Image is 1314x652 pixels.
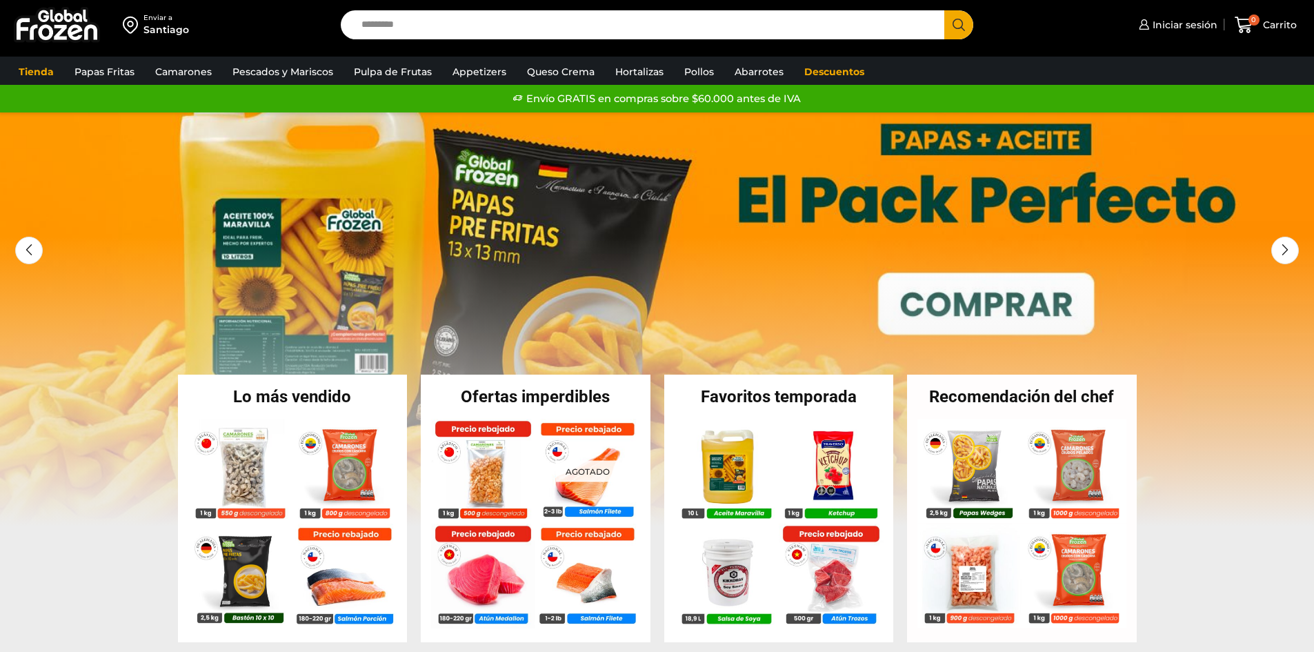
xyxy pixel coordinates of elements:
[1135,11,1217,39] a: Iniciar sesión
[12,59,61,85] a: Tienda
[677,59,721,85] a: Pollos
[143,13,189,23] div: Enviar a
[1271,237,1299,264] div: Next slide
[728,59,790,85] a: Abarrotes
[421,388,650,405] h2: Ofertas imperdibles
[347,59,439,85] a: Pulpa de Frutas
[68,59,141,85] a: Papas Fritas
[556,460,619,482] p: Agotado
[944,10,973,39] button: Search button
[797,59,871,85] a: Descuentos
[664,388,894,405] h2: Favoritos temporada
[907,388,1137,405] h2: Recomendación del chef
[1260,18,1297,32] span: Carrito
[226,59,340,85] a: Pescados y Mariscos
[143,23,189,37] div: Santiago
[446,59,513,85] a: Appetizers
[520,59,601,85] a: Queso Crema
[123,13,143,37] img: address-field-icon.svg
[15,237,43,264] div: Previous slide
[1149,18,1217,32] span: Iniciar sesión
[178,388,408,405] h2: Lo más vendido
[148,59,219,85] a: Camarones
[608,59,670,85] a: Hortalizas
[1248,14,1260,26] span: 0
[1231,9,1300,41] a: 0 Carrito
